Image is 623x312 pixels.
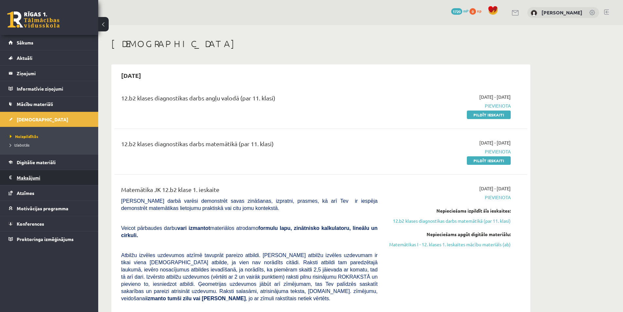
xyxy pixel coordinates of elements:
h1: [DEMOGRAPHIC_DATA] [111,38,530,49]
span: 0 [469,8,476,15]
span: [DEMOGRAPHIC_DATA] [17,116,68,122]
span: 1720 [451,8,462,15]
div: 12.b2 klases diagnostikas darbs matemātikā (par 11. klasi) [121,139,377,151]
legend: Informatīvie ziņojumi [17,81,90,96]
a: 0 xp [469,8,485,13]
a: 12.b2 klases diagnostikas darbs matemātikā (par 11. klasi) [387,217,511,224]
span: Atzīmes [17,190,34,196]
span: Pievienota [387,194,511,201]
a: Atzīmes [9,185,90,200]
span: Konferences [17,221,44,227]
b: formulu lapu, zinātnisko kalkulatoru, lineālu un cirkuli. [121,225,377,238]
div: Matemātika JK 12.b2 klase 1. ieskaite [121,185,377,197]
a: [DEMOGRAPHIC_DATA] [9,112,90,127]
a: Motivācijas programma [9,201,90,216]
a: Mācību materiāli [9,96,90,112]
div: Nepieciešams izpildīt šīs ieskaites: [387,207,511,214]
a: 1720 mP [451,8,468,13]
a: Konferences [9,216,90,231]
a: Ziņojumi [9,66,90,81]
span: mP [463,8,468,13]
span: Motivācijas programma [17,205,68,211]
span: Sākums [17,40,33,45]
b: tumši zilu vai [PERSON_NAME] [167,296,246,301]
span: Aktuāli [17,55,32,61]
h2: [DATE] [115,68,148,83]
a: Aktuāli [9,50,90,65]
a: Neizpildītās [10,133,92,139]
b: vari izmantot [177,225,210,231]
span: Digitālie materiāli [17,159,56,165]
span: Veicot pārbaudes darbu materiālos atrodamo [121,225,377,238]
b: izmanto [146,296,166,301]
img: Ritvars Lauva [531,10,537,16]
span: Mācību materiāli [17,101,53,107]
a: Sākums [9,35,90,50]
legend: Ziņojumi [17,66,90,81]
span: [DATE] - [DATE] [479,185,511,192]
span: Pievienota [387,148,511,155]
a: Proktoringa izmēģinājums [9,232,90,247]
span: [DATE] - [DATE] [479,139,511,146]
a: Digitālie materiāli [9,155,90,170]
span: [DATE] - [DATE] [479,94,511,100]
span: Neizpildītās [10,134,38,139]
a: Matemātikas I - 12. klases 1. ieskaites mācību materiāls (ab) [387,241,511,248]
a: Izlabotās [10,142,92,148]
a: Maksājumi [9,170,90,185]
a: Informatīvie ziņojumi [9,81,90,96]
span: Proktoringa izmēģinājums [17,236,74,242]
span: Atbilžu izvēles uzdevumos atzīmē tavuprāt pareizo atbildi. [PERSON_NAME] atbilžu izvēles uzdevuma... [121,252,377,301]
a: Rīgas 1. Tālmācības vidusskola [7,11,60,28]
a: Pildīt ieskaiti [467,111,511,119]
legend: Maksājumi [17,170,90,185]
a: [PERSON_NAME] [541,9,582,16]
div: Nepieciešams apgūt digitālo materiālu: [387,231,511,238]
span: xp [477,8,481,13]
span: [PERSON_NAME] darbā varēsi demonstrēt savas zināšanas, izpratni, prasmes, kā arī Tev ir iespēja d... [121,198,377,211]
span: Pievienota [387,102,511,109]
div: 12.b2 klases diagnostikas darbs angļu valodā (par 11. klasi) [121,94,377,106]
a: Pildīt ieskaiti [467,156,511,165]
span: Izlabotās [10,142,29,147]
